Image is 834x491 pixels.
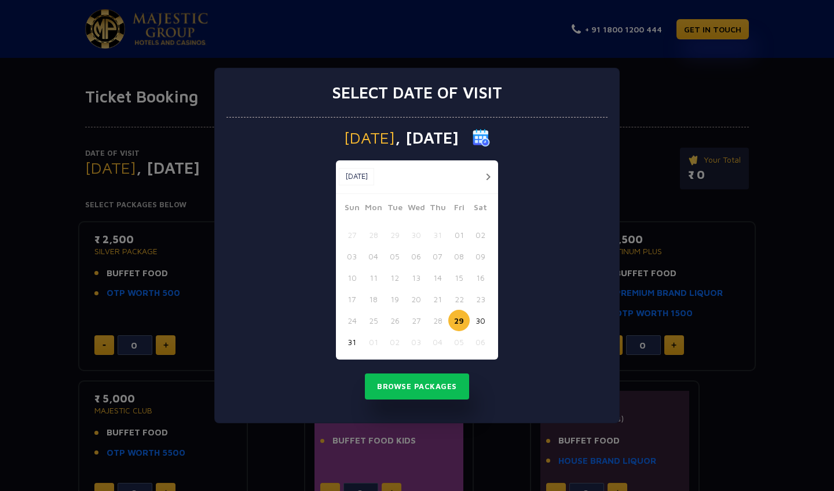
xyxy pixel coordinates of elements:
[384,245,405,267] button: 05
[384,267,405,288] button: 12
[405,310,427,331] button: 27
[341,267,363,288] button: 10
[341,331,363,353] button: 31
[405,224,427,245] button: 30
[341,245,363,267] button: 03
[448,245,470,267] button: 08
[427,288,448,310] button: 21
[341,201,363,217] span: Sun
[448,331,470,353] button: 05
[470,201,491,217] span: Sat
[384,310,405,331] button: 26
[470,288,491,310] button: 23
[470,310,491,331] button: 30
[363,310,384,331] button: 25
[363,267,384,288] button: 11
[427,245,448,267] button: 07
[395,130,459,146] span: , [DATE]
[405,331,427,353] button: 03
[427,224,448,245] button: 31
[448,288,470,310] button: 22
[384,288,405,310] button: 19
[341,224,363,245] button: 27
[405,245,427,267] button: 06
[405,267,427,288] button: 13
[363,331,384,353] button: 01
[405,201,427,217] span: Wed
[332,83,502,102] h3: Select date of visit
[470,267,491,288] button: 16
[405,288,427,310] button: 20
[427,267,448,288] button: 14
[384,201,405,217] span: Tue
[384,331,405,353] button: 02
[363,201,384,217] span: Mon
[344,130,395,146] span: [DATE]
[427,310,448,331] button: 28
[363,245,384,267] button: 04
[448,310,470,331] button: 29
[473,129,490,146] img: calender icon
[470,224,491,245] button: 02
[427,201,448,217] span: Thu
[448,224,470,245] button: 01
[341,310,363,331] button: 24
[470,331,491,353] button: 06
[341,288,363,310] button: 17
[427,331,448,353] button: 04
[339,168,374,185] button: [DATE]
[365,373,469,400] button: Browse Packages
[448,201,470,217] span: Fri
[448,267,470,288] button: 15
[363,224,384,245] button: 28
[384,224,405,245] button: 29
[470,245,491,267] button: 09
[363,288,384,310] button: 18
